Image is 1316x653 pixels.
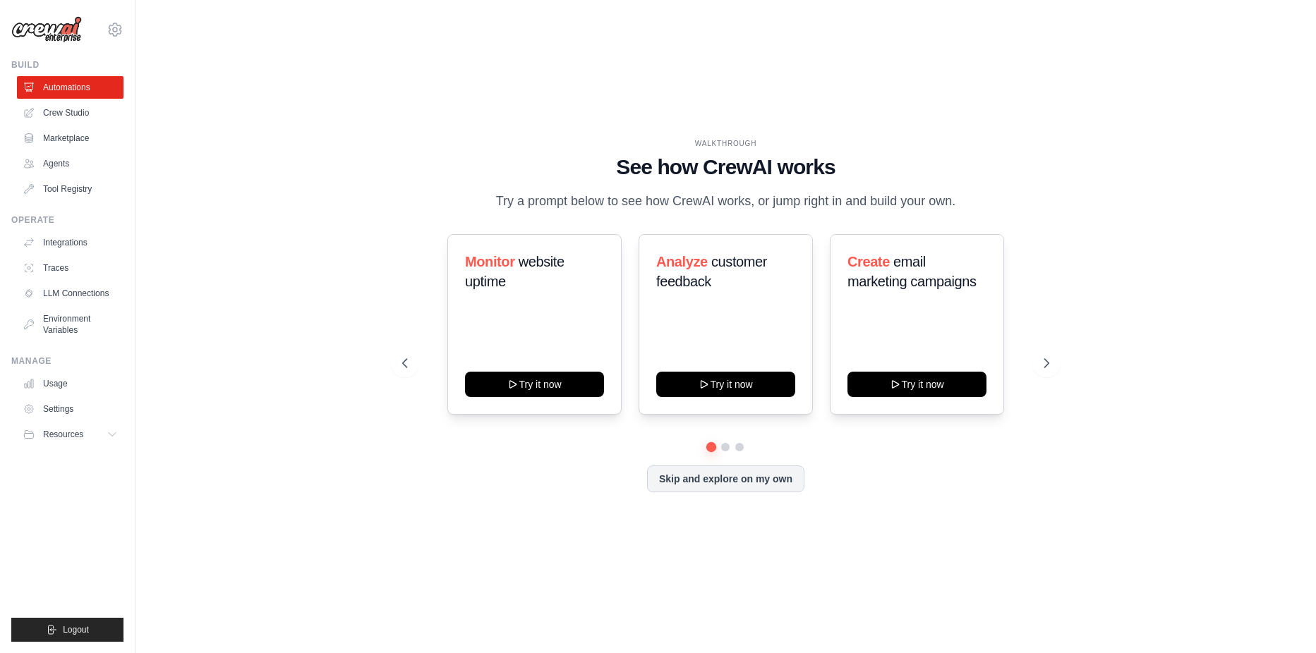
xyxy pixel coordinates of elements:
[465,254,565,289] span: website uptime
[17,307,123,341] a: Environment Variables
[17,178,123,200] a: Tool Registry
[402,154,1049,180] h1: See how CrewAI works
[11,59,123,71] div: Build
[656,254,767,289] span: customer feedback
[17,102,123,124] a: Crew Studio
[656,372,795,397] button: Try it now
[847,372,986,397] button: Try it now
[11,355,123,367] div: Manage
[847,254,977,289] span: email marketing campaigns
[17,282,123,305] a: LLM Connections
[465,254,515,269] span: Monitor
[17,127,123,149] a: Marketplace
[488,191,962,212] p: Try a prompt below to see how CrewAI works, or jump right in and build your own.
[11,16,82,43] img: Logo
[17,423,123,446] button: Resources
[656,254,708,269] span: Analyze
[63,624,89,635] span: Logout
[847,254,890,269] span: Create
[402,138,1049,149] div: WALKTHROUGH
[17,76,123,99] a: Automations
[17,398,123,420] a: Settings
[11,214,123,226] div: Operate
[17,152,123,175] a: Agents
[647,465,804,492] button: Skip and explore on my own
[43,429,83,440] span: Resources
[17,257,123,279] a: Traces
[17,372,123,395] a: Usage
[465,372,604,397] button: Try it now
[17,231,123,254] a: Integrations
[11,618,123,642] button: Logout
